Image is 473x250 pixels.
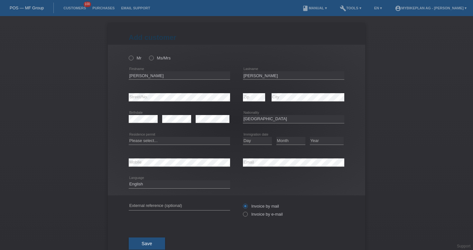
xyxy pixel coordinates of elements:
[299,6,330,10] a: bookManual ▾
[340,5,346,12] i: build
[457,244,470,248] a: Support
[395,5,401,12] i: account_circle
[10,5,44,10] a: POS — MF Group
[243,212,283,217] label: Invoice by e-mail
[243,212,247,220] input: Invoice by e-mail
[243,204,279,209] label: Invoice by mail
[89,6,118,10] a: Purchases
[142,241,152,246] span: Save
[129,237,165,250] button: Save
[149,56,153,60] input: Ms/Mrs
[118,6,153,10] a: Email Support
[371,6,385,10] a: EN ▾
[392,6,470,10] a: account_circleMybikeplan AG - [PERSON_NAME] ▾
[302,5,309,12] i: book
[129,56,142,60] label: Mr
[243,204,247,212] input: Invoice by mail
[84,2,91,7] span: 100
[60,6,89,10] a: Customers
[337,6,365,10] a: buildTools ▾
[129,56,133,60] input: Mr
[129,33,344,41] h1: Add customer
[149,56,171,60] label: Ms/Mrs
